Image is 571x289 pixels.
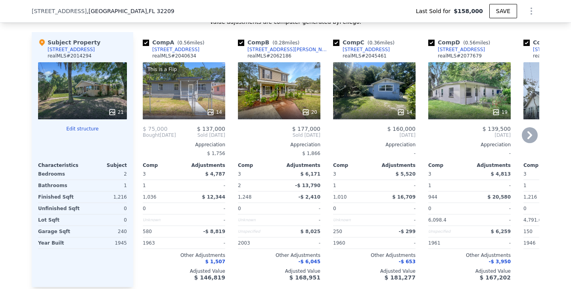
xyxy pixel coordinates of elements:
div: Subject Property [38,38,100,46]
span: Bought [143,132,160,138]
div: Bedrooms [38,168,81,180]
div: [STREET_ADDRESS][PERSON_NAME] [247,46,330,53]
div: Comp [143,162,184,168]
div: Appreciation [143,142,225,148]
div: Other Adjustments [333,252,416,258]
div: 0 [84,203,127,214]
div: 1963 [143,237,182,249]
div: Unspecified [238,226,278,237]
div: 1946 [523,237,563,249]
span: 0.36 [369,40,380,46]
span: 3 [333,171,336,177]
div: Lot Sqft [38,214,81,226]
span: $ 177,000 [292,126,320,132]
span: 3 [523,171,527,177]
div: 0 [84,214,127,226]
div: - [281,237,320,249]
div: Appreciation [428,142,511,148]
div: Comp B [238,38,303,46]
div: Comp [523,162,565,168]
div: [STREET_ADDRESS] [152,46,199,53]
span: 150 [523,229,533,234]
span: 580 [143,229,152,234]
div: 1,216 [84,191,127,203]
div: 240 [84,226,127,237]
div: - [186,214,225,226]
span: 0 [523,206,527,211]
div: Unfinished Sqft [38,203,81,214]
span: 3 [143,171,146,177]
div: Comp [238,162,279,168]
span: $ 146,819 [194,274,225,281]
span: $ 8,025 [301,229,320,234]
div: 2 [238,180,278,191]
button: Edit structure [38,126,127,132]
div: - [186,237,225,249]
span: -$ 6,045 [299,259,320,264]
div: - [186,203,225,214]
span: 250 [333,229,342,234]
button: Show Options [523,3,539,19]
span: ( miles) [460,40,493,46]
span: ( miles) [269,40,303,46]
span: , FL 32209 [147,8,174,14]
span: Sold [DATE] [238,132,320,138]
div: 21 [108,108,124,116]
span: 1,248 [238,194,251,200]
div: [STREET_ADDRESS] [438,46,485,53]
span: $158,000 [454,7,483,15]
a: [STREET_ADDRESS] [333,46,390,53]
div: - [471,214,511,226]
span: -$ 299 [399,229,416,234]
div: Adjustments [184,162,225,168]
div: Comp D [428,38,493,46]
div: Unknown [143,214,182,226]
div: Adjusted Value [238,268,320,274]
div: 14 [397,108,412,116]
div: 1 [523,180,563,191]
span: $ 160,000 [387,126,416,132]
span: -$ 653 [399,259,416,264]
span: [DATE] [333,132,416,138]
a: [STREET_ADDRESS][PERSON_NAME] [238,46,330,53]
span: $ 4,813 [491,171,511,177]
div: Comp A [143,38,207,46]
div: 1 [428,180,468,191]
div: Characteristics [38,162,82,168]
div: - [428,148,511,159]
div: 2 [84,168,127,180]
div: - [471,203,511,214]
div: Adjustments [279,162,320,168]
span: 3 [428,171,431,177]
div: - [186,180,225,191]
div: This is a Flip [146,65,178,73]
span: $ 139,500 [483,126,511,132]
span: $ 1,866 [302,151,320,156]
div: Finished Sqft [38,191,81,203]
span: [DATE] [428,132,511,138]
div: realMLS # 2014294 [48,53,92,59]
div: [DATE] [143,132,176,138]
div: 1 [143,180,182,191]
div: - [376,237,416,249]
div: realMLS # 2045461 [343,53,387,59]
div: realMLS # 2077679 [438,53,482,59]
div: Appreciation [333,142,416,148]
div: 1961 [428,237,468,249]
span: 944 [428,194,437,200]
span: -$ 8,819 [203,229,225,234]
span: $ 5,520 [396,171,416,177]
div: Adjustments [374,162,416,168]
div: Adjustments [469,162,511,168]
span: $ 4,787 [205,171,225,177]
span: 0.56 [179,40,190,46]
span: $ 167,202 [480,274,511,281]
span: $ 16,709 [392,194,416,200]
span: $ 1,507 [205,259,225,264]
span: 0.28 [274,40,285,46]
div: Other Adjustments [143,252,225,258]
span: $ 20,580 [487,194,511,200]
div: Unknown [238,214,278,226]
button: SAVE [489,4,517,18]
span: , [GEOGRAPHIC_DATA] [87,7,174,15]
